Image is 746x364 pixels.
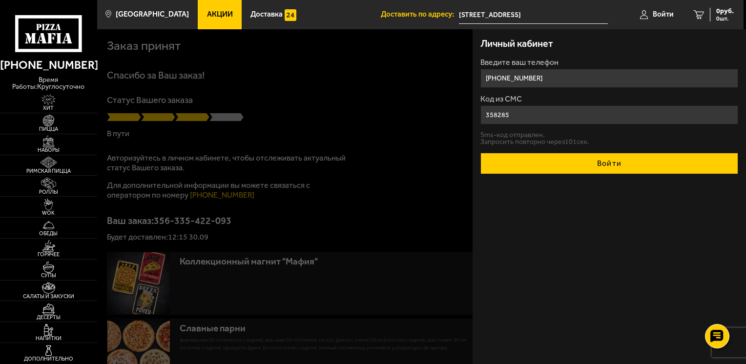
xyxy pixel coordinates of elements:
span: 0 руб. [716,8,734,15]
img: 15daf4d41897b9f0e9f617042186c801.svg [285,9,296,21]
span: Акции [207,11,233,18]
input: Ваш адрес доставки [459,6,608,24]
label: Код из СМС [480,95,738,103]
p: Запросить повторно через 101 сек. [480,139,738,145]
p: Sms-код отправлен. [480,132,738,139]
label: Введите ваш телефон [480,59,738,66]
span: Войти [653,11,674,18]
span: Доставить по адресу: [381,11,459,18]
button: Войти [480,153,738,174]
h3: Личный кабинет [480,39,553,49]
span: Доставка [250,11,283,18]
span: [GEOGRAPHIC_DATA] [116,11,189,18]
span: 0 шт. [716,16,734,21]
